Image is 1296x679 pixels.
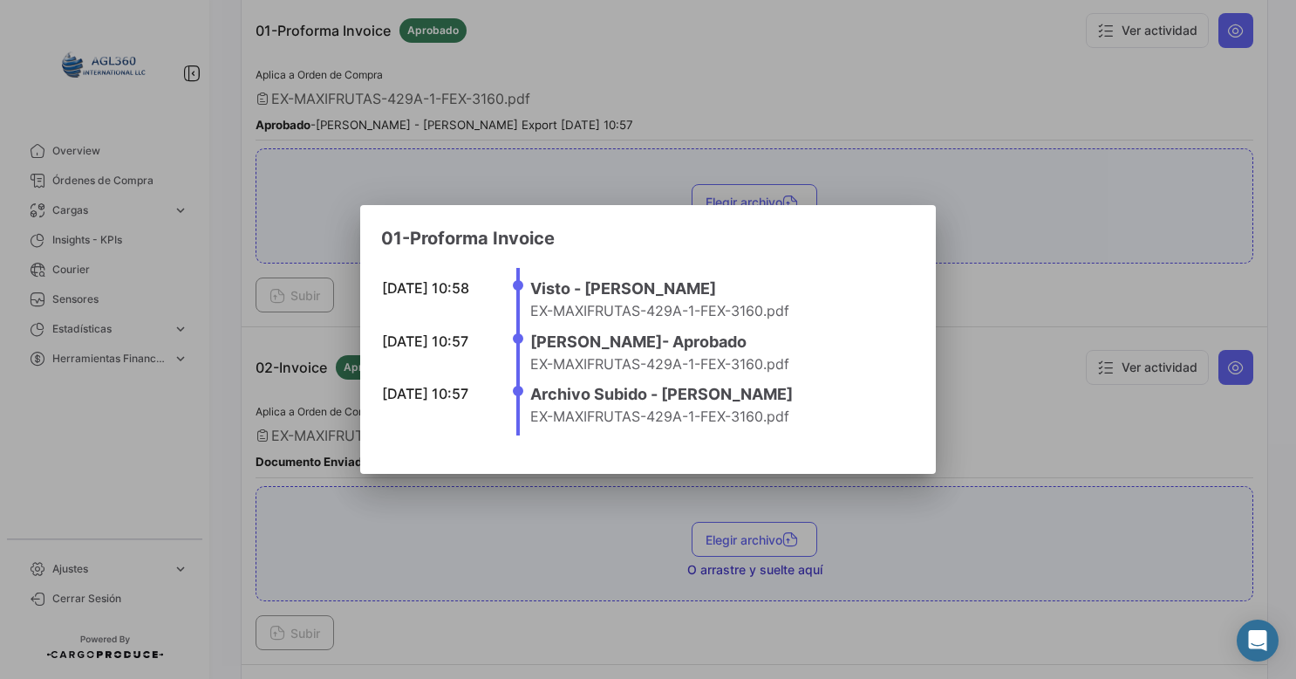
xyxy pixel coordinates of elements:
[530,330,904,354] h4: [PERSON_NAME] - Aprobado
[382,278,487,298] div: [DATE] 10:58
[530,302,789,319] span: EX-MAXIFRUTAS-429A-1-FEX-3160.pdf
[530,277,904,301] h4: Visto - [PERSON_NAME]
[530,408,789,425] span: EX-MAXIFRUTAS-429A-1-FEX-3160.pdf
[382,332,487,351] div: [DATE] 10:57
[1237,620,1279,662] div: Abrir Intercom Messenger
[530,382,904,407] h4: Archivo Subido - [PERSON_NAME]
[381,226,915,250] h3: 01-Proforma Invoice
[382,384,487,403] div: [DATE] 10:57
[530,355,789,373] span: EX-MAXIFRUTAS-429A-1-FEX-3160.pdf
